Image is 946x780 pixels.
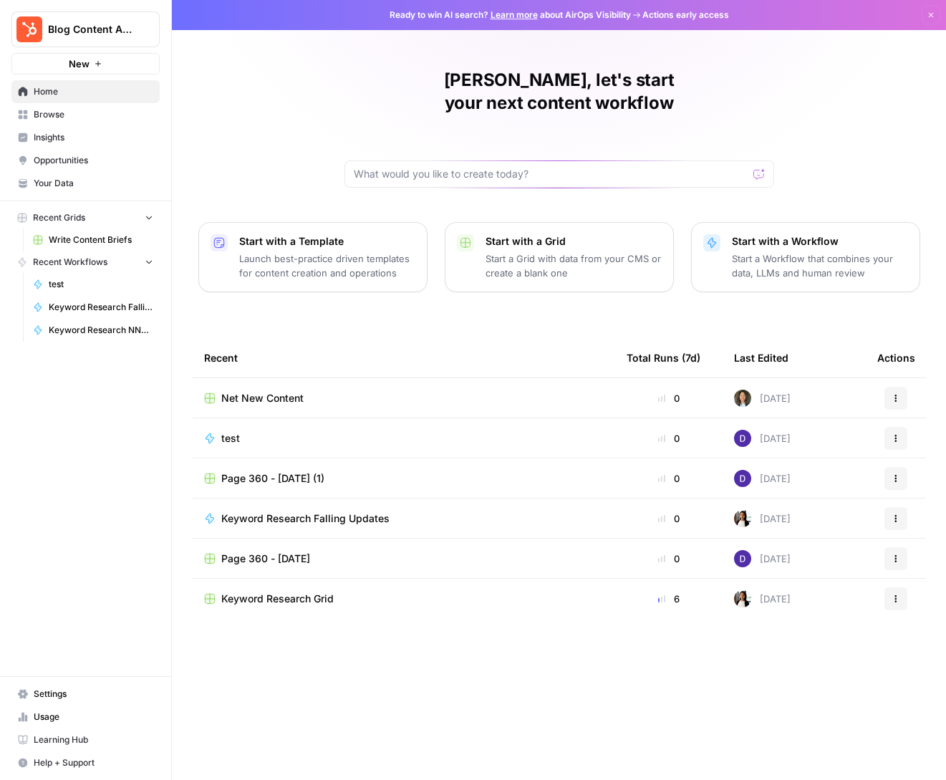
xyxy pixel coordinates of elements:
span: Recent Workflows [33,256,107,269]
span: Page 360 - [DATE] [221,552,310,566]
div: [DATE] [734,470,791,487]
a: Your Data [11,172,160,195]
a: Page 360 - [DATE] [204,552,604,566]
span: Recent Grids [33,211,85,224]
span: Keyword Research NNP - pre clustering test [49,324,153,337]
div: Last Edited [734,338,788,377]
img: xqjo96fmx1yk2e67jao8cdkou4un [734,510,751,527]
span: Insights [34,131,153,144]
span: Ready to win AI search? about AirOps Visibility [390,9,631,21]
p: Start a Workflow that combines your data, LLMs and human review [732,251,908,280]
p: Launch best-practice driven templates for content creation and operations [239,251,415,280]
div: 6 [627,592,711,606]
a: Usage [11,706,160,728]
div: 0 [627,431,711,446]
span: Help + Support [34,756,153,769]
div: [DATE] [734,390,791,407]
img: 2lxmex1b25e6z9c9ikx19pg4vxoo [734,390,751,407]
span: New [69,57,90,71]
span: Your Data [34,177,153,190]
a: Keyword Research Falling Updates [26,296,160,319]
a: Browse [11,103,160,126]
div: [DATE] [734,550,791,567]
p: Start with a Workflow [732,234,908,249]
img: 6clbhjv5t98vtpq4yyt91utag0vy [734,470,751,487]
button: Start with a GridStart a Grid with data from your CMS or create a blank one [445,222,674,292]
button: Workspace: Blog Content Action Plan [11,11,160,47]
div: [DATE] [734,590,791,607]
p: Start with a Grid [486,234,662,249]
button: New [11,53,160,74]
div: Recent [204,338,604,377]
span: Page 360 - [DATE] (1) [221,471,324,486]
span: Settings [34,688,153,700]
a: Keyword Research Falling Updates [204,511,604,526]
div: [DATE] [734,510,791,527]
a: test [204,431,604,446]
button: Recent Workflows [11,251,160,273]
span: Keyword Research Grid [221,592,334,606]
div: 0 [627,471,711,486]
a: Learn more [491,9,538,20]
button: Recent Grids [11,207,160,228]
a: Net New Content [204,391,604,405]
span: test [221,431,240,446]
span: Keyword Research Falling Updates [221,511,390,526]
a: Keyword Research Grid [204,592,604,606]
a: Keyword Research NNP - pre clustering test [26,319,160,342]
span: Keyword Research Falling Updates [49,301,153,314]
img: Blog Content Action Plan Logo [16,16,42,42]
span: Usage [34,711,153,723]
img: 6clbhjv5t98vtpq4yyt91utag0vy [734,430,751,447]
div: 0 [627,391,711,405]
h1: [PERSON_NAME], let's start your next content workflow [344,69,774,115]
button: Help + Support [11,751,160,774]
a: Write Content Briefs [26,228,160,251]
span: Net New Content [221,391,304,405]
a: Insights [11,126,160,149]
span: Write Content Briefs [49,233,153,246]
span: Browse [34,108,153,121]
a: Page 360 - [DATE] (1) [204,471,604,486]
span: Blog Content Action Plan [48,22,135,37]
a: test [26,273,160,296]
a: Learning Hub [11,728,160,751]
div: Actions [877,338,915,377]
div: [DATE] [734,430,791,447]
img: 6clbhjv5t98vtpq4yyt91utag0vy [734,550,751,567]
button: Start with a TemplateLaunch best-practice driven templates for content creation and operations [198,222,428,292]
p: Start with a Template [239,234,415,249]
input: What would you like to create today? [354,167,748,181]
button: Start with a WorkflowStart a Workflow that combines your data, LLMs and human review [691,222,920,292]
span: Actions early access [642,9,729,21]
span: Learning Hub [34,733,153,746]
a: Settings [11,683,160,706]
div: 0 [627,511,711,526]
a: Home [11,80,160,103]
div: 0 [627,552,711,566]
span: test [49,278,153,291]
div: Total Runs (7d) [627,338,700,377]
p: Start a Grid with data from your CMS or create a blank one [486,251,662,280]
span: Home [34,85,153,98]
a: Opportunities [11,149,160,172]
span: Opportunities [34,154,153,167]
img: xqjo96fmx1yk2e67jao8cdkou4un [734,590,751,607]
